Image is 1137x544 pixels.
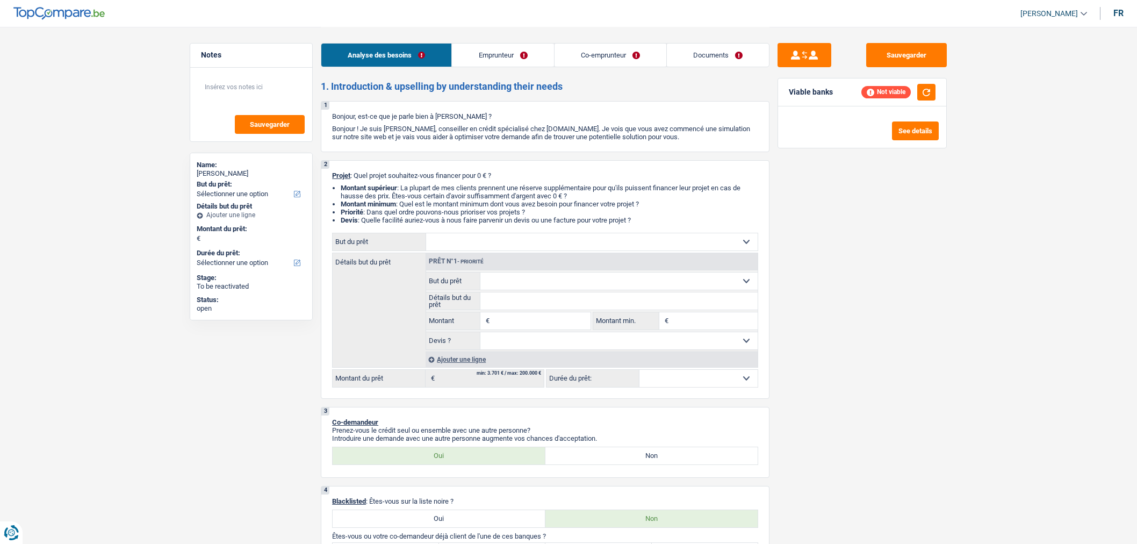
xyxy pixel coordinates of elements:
[892,121,939,140] button: See details
[321,44,451,67] a: Analyse des besoins
[250,121,290,128] span: Sauvegarder
[789,88,833,97] div: Viable banks
[426,258,486,265] div: Prêt n°1
[545,510,758,527] label: Non
[333,510,545,527] label: Oui
[426,312,480,330] label: Montant
[321,486,329,495] div: 4
[545,447,758,464] label: Non
[332,171,758,180] p: : Quel projet souhaitez-vous financer pour 0 € ?
[341,200,396,208] strong: Montant minimum
[235,115,305,134] button: Sauvegarder
[332,497,758,505] p: : Êtes-vous sur la liste noire ?
[426,273,480,290] label: But du prêt
[332,497,366,505] span: Blacklisted
[332,125,758,141] p: Bonjour ! Je suis [PERSON_NAME], conseiller en crédit spécialisé chez [DOMAIN_NAME]. Je vois que ...
[197,234,200,243] span: €
[197,304,306,313] div: open
[426,370,437,387] span: €
[197,202,306,211] div: Détails but du prêt
[341,208,758,216] li: : Dans quel ordre pouvons-nous prioriser vos projets ?
[341,216,758,224] li: : Quelle facilité auriez-vous à nous faire parvenir un devis ou une facture pour votre projet ?
[341,184,758,200] li: : La plupart de mes clients prennent une réserve supplémentaire pour qu'ils puissent financer leu...
[332,532,758,540] p: Êtes-vous ou votre co-demandeur déjà client de l'une de ces banques ?
[457,259,484,264] span: - Priorité
[332,171,350,180] span: Projet
[197,180,304,189] label: But du prêt:
[341,200,758,208] li: : Quel est le montant minimum dont vous avez besoin pour financer votre projet ?
[197,274,306,282] div: Stage:
[341,184,397,192] strong: Montant supérieur
[477,371,541,376] div: min: 3.701 € / max: 200.000 €
[1012,5,1087,23] a: [PERSON_NAME]
[332,418,378,426] span: Co-demandeur
[197,211,306,219] div: Ajouter une ligne
[861,86,911,98] div: Not viable
[332,112,758,120] p: Bonjour, est-ce que je parle bien à [PERSON_NAME] ?
[1113,8,1124,18] div: fr
[659,312,671,330] span: €
[321,407,329,416] div: 3
[546,370,639,387] label: Durée du prêt:
[333,233,426,250] label: But du prêt
[321,102,329,110] div: 1
[333,447,545,464] label: Oui
[332,434,758,442] p: Introduire une demande avec une autre personne augmente vos chances d'acceptation.
[201,51,301,60] h5: Notes
[452,44,553,67] a: Emprunteur
[555,44,666,67] a: Co-emprunteur
[197,169,306,178] div: [PERSON_NAME]
[321,81,769,92] h2: 1. Introduction & upselling by understanding their needs
[333,370,426,387] label: Montant du prêt
[13,7,105,20] img: TopCompare Logo
[197,161,306,169] div: Name:
[333,253,426,266] label: Détails but du prêt
[321,161,329,169] div: 2
[1020,9,1078,18] span: [PERSON_NAME]
[593,312,659,330] label: Montant min.
[866,43,947,67] button: Sauvegarder
[197,225,304,233] label: Montant du prêt:
[332,426,758,434] p: Prenez-vous le crédit seul ou ensemble avec une autre personne?
[426,332,480,349] label: Devis ?
[341,208,363,216] strong: Priorité
[197,249,304,257] label: Durée du prêt:
[426,292,480,310] label: Détails but du prêt
[197,296,306,304] div: Status:
[667,44,769,67] a: Documents
[197,282,306,291] div: To be reactivated
[480,312,492,330] span: €
[426,352,758,367] div: Ajouter une ligne
[341,216,358,224] span: Devis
